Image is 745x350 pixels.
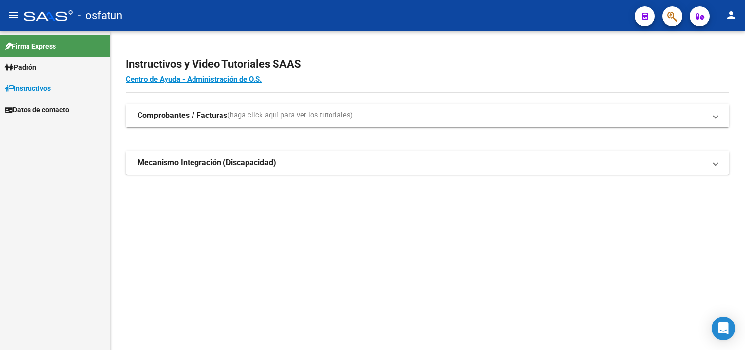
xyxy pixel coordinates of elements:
mat-icon: person [725,9,737,21]
a: Centro de Ayuda - Administración de O.S. [126,75,262,84]
mat-icon: menu [8,9,20,21]
h2: Instructivos y Video Tutoriales SAAS [126,55,729,74]
strong: Comprobantes / Facturas [138,110,227,121]
span: Datos de contacto [5,104,69,115]
span: Instructivos [5,83,51,94]
mat-expansion-panel-header: Comprobantes / Facturas(haga click aquí para ver los tutoriales) [126,104,729,127]
span: (haga click aquí para ver los tutoriales) [227,110,353,121]
span: Firma Express [5,41,56,52]
span: - osfatun [78,5,122,27]
strong: Mecanismo Integración (Discapacidad) [138,157,276,168]
div: Open Intercom Messenger [712,317,735,340]
span: Padrón [5,62,36,73]
mat-expansion-panel-header: Mecanismo Integración (Discapacidad) [126,151,729,175]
